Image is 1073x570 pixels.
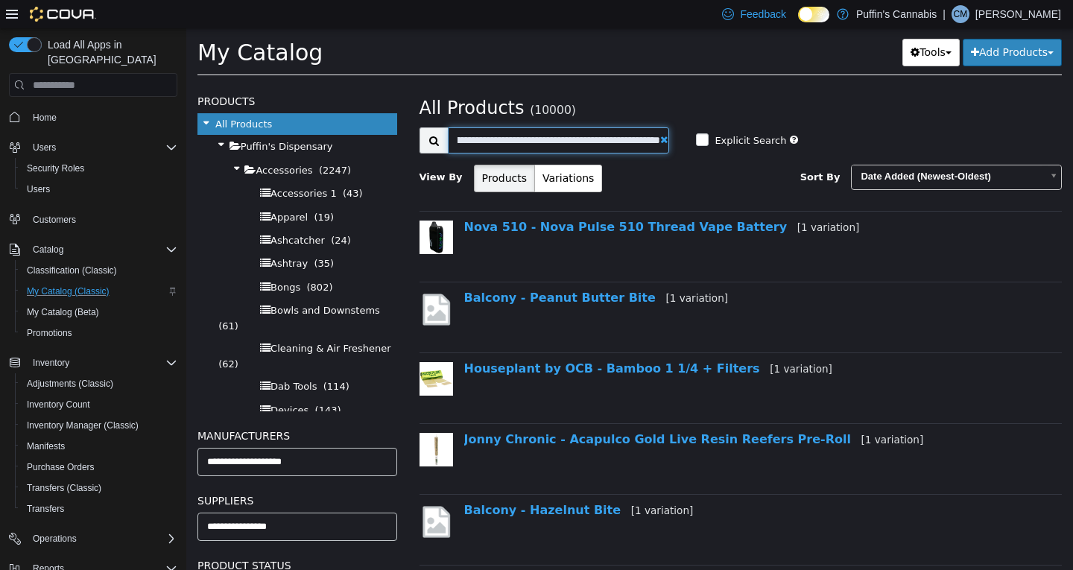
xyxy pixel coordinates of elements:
button: Home [3,106,183,127]
span: Security Roles [21,159,177,177]
span: Adjustments (Classic) [21,375,177,393]
input: Dark Mode [798,7,829,22]
span: (19) [127,183,148,194]
div: Curtis Muir [952,5,969,23]
span: My Catalog (Beta) [21,303,177,321]
button: Users [3,137,183,158]
span: All Products [233,69,338,90]
button: Adjustments (Classic) [15,373,183,394]
span: Bowls and Downstems [84,276,194,288]
a: Date Added (Newest-Oldest) [665,136,876,162]
span: (143) [129,376,155,387]
span: Ashcatcher [84,206,139,218]
button: Catalog [3,239,183,260]
span: CM [954,5,968,23]
span: (2247) [133,136,165,148]
span: Puffin's Dispensary [54,113,147,124]
button: Manifests [15,436,183,457]
small: [1 variation] [583,335,646,346]
img: Cova [30,7,96,22]
span: Dab Tools [84,352,130,364]
a: Home [27,109,63,127]
button: Inventory [27,354,75,372]
span: Purchase Orders [21,458,177,476]
span: (24) [145,206,165,218]
button: Operations [3,528,183,549]
button: Tools [716,10,773,38]
span: Transfers (Classic) [27,482,101,494]
span: Inventory Manager (Classic) [27,419,139,431]
button: Inventory [3,352,183,373]
a: Nova 510 - Nova Pulse 510 Thread Vape Battery[1 variation] [278,191,674,206]
span: Catalog [33,244,63,256]
span: Users [21,180,177,198]
a: Customers [27,211,82,229]
button: Transfers (Classic) [15,478,183,498]
h5: Product Status [11,528,211,546]
h5: Suppliers [11,463,211,481]
img: 150 [233,405,267,438]
span: Users [27,139,177,156]
span: Operations [33,533,77,545]
a: Promotions [21,324,78,342]
span: Apparel [84,183,121,194]
span: Manifests [27,440,65,452]
span: Home [27,107,177,126]
a: Purchase Orders [21,458,101,476]
label: Explicit Search [525,105,600,120]
span: Inventory Manager (Classic) [21,417,177,434]
a: Users [21,180,56,198]
img: missing-image.png [233,263,267,300]
span: My Catalog (Beta) [27,306,99,318]
span: Inventory Count [21,396,177,414]
a: Inventory Count [21,396,96,414]
span: Transfers [21,500,177,518]
small: (10000) [344,75,390,89]
span: Load All Apps in [GEOGRAPHIC_DATA] [42,37,177,67]
img: missing-image.png [233,475,267,512]
a: Transfers [21,500,70,518]
span: Operations [27,530,177,548]
button: Customers [3,209,183,230]
button: Catalog [27,241,69,259]
span: View By [233,143,276,154]
span: Accessories 1 [84,159,151,171]
a: Manifests [21,437,71,455]
small: [1 variation] [445,476,507,488]
span: (802) [121,253,147,265]
span: All Products [29,90,86,101]
span: Feedback [740,7,785,22]
button: Users [15,179,183,200]
span: Purchase Orders [27,461,95,473]
span: Cleaning & Air Freshener [84,314,205,326]
span: (35) [127,229,148,241]
span: Devices [84,376,122,387]
span: My Catalog (Classic) [21,282,177,300]
h5: Manufacturers [11,399,211,417]
small: [1 variation] [611,193,674,205]
span: Bongs [84,253,114,265]
button: Classification (Classic) [15,260,183,281]
span: Users [33,142,56,153]
span: (114) [137,352,163,364]
button: Operations [27,530,83,548]
a: Jonny Chronic - Acapulco Gold Live Resin Reefers Pre-Roll[1 variation] [278,404,738,418]
a: Houseplant by OCB - Bamboo 1 1/4 + Filters[1 variation] [278,333,646,347]
small: [1 variation] [479,264,542,276]
small: [1 variation] [675,405,738,417]
button: Transfers [15,498,183,519]
button: Inventory Count [15,394,183,415]
button: My Catalog (Beta) [15,302,183,323]
span: Inventory Count [27,399,90,411]
span: Adjustments (Classic) [27,378,113,390]
span: (62) [32,330,52,341]
img: 150 [233,192,267,226]
span: Sort By [614,143,654,154]
a: My Catalog (Beta) [21,303,105,321]
a: Transfers (Classic) [21,479,107,497]
a: My Catalog (Classic) [21,282,115,300]
span: Promotions [27,327,72,339]
span: Date Added (Newest-Oldest) [665,137,855,160]
a: Classification (Classic) [21,262,123,279]
p: [PERSON_NAME] [975,5,1061,23]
